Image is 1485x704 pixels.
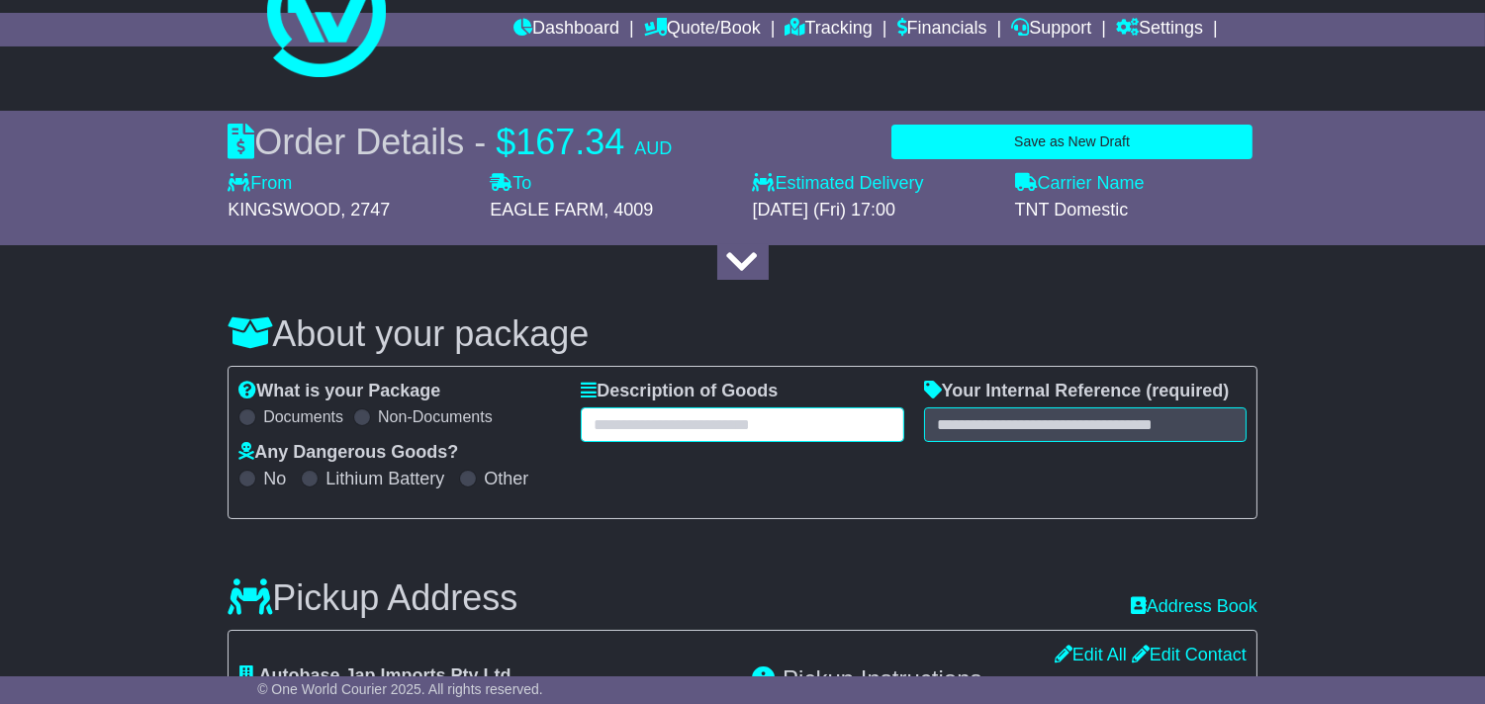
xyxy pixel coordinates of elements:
[897,13,987,46] a: Financials
[786,13,873,46] a: Tracking
[263,469,286,490] label: No
[325,469,444,490] label: Lithium Battery
[603,200,653,220] span: , 4009
[228,173,292,195] label: From
[490,173,531,195] label: To
[257,681,543,697] span: © One World Courier 2025. All rights reserved.
[238,381,440,402] label: What is your Package
[228,314,1257,354] h3: About your package
[228,121,672,163] div: Order Details -
[513,13,619,46] a: Dashboard
[340,200,390,220] span: , 2747
[1131,596,1257,618] a: Address Book
[238,442,458,464] label: Any Dangerous Goods?
[378,407,493,426] label: Non-Documents
[515,122,624,162] span: 167.34
[228,578,517,618] h3: Pickup Address
[1132,645,1247,664] a: Edit Contact
[752,200,994,221] div: [DATE] (Fri) 17:00
[496,122,515,162] span: $
[752,173,994,195] label: Estimated Delivery
[1055,645,1127,664] a: Edit All
[228,200,340,220] span: KINGSWOOD
[1015,200,1257,221] div: TNT Domestic
[644,13,761,46] a: Quote/Book
[634,138,672,158] span: AUD
[581,381,778,402] label: Description of Goods
[490,200,603,220] span: EAGLE FARM
[1116,13,1203,46] a: Settings
[783,665,981,692] span: Pickup Instructions
[1015,173,1145,195] label: Carrier Name
[891,125,1253,159] button: Save as New Draft
[924,381,1230,402] label: Your Internal Reference (required)
[263,407,343,426] label: Documents
[484,469,528,490] label: Other
[1011,13,1091,46] a: Support
[259,665,511,685] span: Autobase Jap Imports Pty Ltd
